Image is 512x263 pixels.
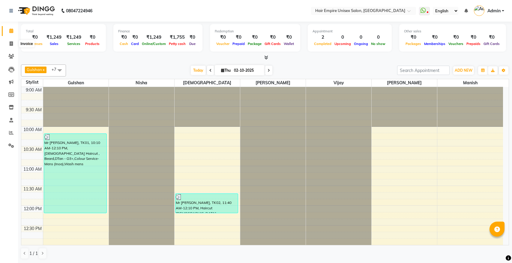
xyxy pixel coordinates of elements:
div: Redemption [215,29,295,34]
div: ₹1,249 [64,34,84,41]
div: 0 [352,34,370,41]
div: 11:00 AM [22,166,43,172]
div: 0 [370,34,387,41]
div: 11:30 AM [22,186,43,192]
div: ₹1,755 [167,34,187,41]
div: ₹1,249 [140,34,167,41]
div: ₹0 [231,34,246,41]
span: No show [370,42,387,46]
div: ₹0 [130,34,140,41]
div: 0 [333,34,352,41]
div: Stylist [21,79,43,85]
span: Products [84,42,101,46]
div: ₹1,249 [44,34,64,41]
span: [DEMOGRAPHIC_DATA] [175,79,240,87]
div: Total [26,29,101,34]
iframe: chat widget [487,239,506,257]
button: ADD NEW [453,66,474,75]
div: Invoice [19,40,34,47]
span: Vouchers [447,42,465,46]
span: Due [188,42,197,46]
span: Packages [404,42,423,46]
span: Prepaids [465,42,482,46]
span: Petty cash [167,42,187,46]
span: Cash [118,42,130,46]
div: 10:30 AM [22,146,43,153]
span: Today [191,66,206,75]
span: Nisha [109,79,174,87]
input: 2025-10-02 [232,66,262,75]
span: +7 [52,67,61,72]
input: Search Appointment [397,66,450,75]
div: ₹0 [282,34,295,41]
span: Admin [487,8,501,14]
img: logo [15,2,56,19]
div: Mr [PERSON_NAME], TK02, 11:40 AM-12:10 PM, Haircut [DEMOGRAPHIC_DATA] [175,194,238,213]
span: Gift Cards [263,42,282,46]
span: Ongoing [352,42,370,46]
span: Gulshan [43,79,109,87]
span: Memberships [423,42,447,46]
span: vijay [306,79,371,87]
span: Upcoming [333,42,352,46]
div: 12:00 PM [22,206,43,212]
div: ₹0 [263,34,282,41]
span: [PERSON_NAME] [240,79,306,87]
span: Sales [48,42,60,46]
span: Voucher [215,42,231,46]
div: ₹0 [447,34,465,41]
div: ₹0 [215,34,231,41]
span: ADD NEW [455,68,472,73]
div: ₹0 [187,34,198,41]
div: 9:00 AM [25,87,43,93]
span: Completed [313,42,333,46]
div: ₹0 [404,34,423,41]
div: ₹0 [26,34,44,41]
div: ₹0 [423,34,447,41]
span: Prepaid [231,42,246,46]
div: 10:00 AM [22,127,43,133]
span: Gift Cards [482,42,501,46]
span: 1 / 1 [29,250,38,257]
b: 08047224946 [66,2,92,19]
div: ₹0 [465,34,482,41]
span: [PERSON_NAME] [372,79,437,87]
img: Admin [474,5,484,16]
div: 12:30 PM [22,226,43,232]
span: Thu [220,68,232,73]
div: 2 [313,34,333,41]
span: Gulshan [27,67,42,72]
span: Services [66,42,82,46]
span: Wallet [282,42,295,46]
div: ₹0 [84,34,101,41]
span: Package [246,42,263,46]
div: Finance [118,29,198,34]
span: Manish [437,79,503,87]
div: Other sales [404,29,501,34]
div: Appointment [313,29,387,34]
span: Online/Custom [140,42,167,46]
div: ₹0 [118,34,130,41]
div: ₹0 [246,34,263,41]
span: Card [130,42,140,46]
div: ₹0 [482,34,501,41]
div: Mr [PERSON_NAME], TK01, 10:10 AM-12:10 PM, [DEMOGRAPHIC_DATA] Haircut , Beard,DTan - O3+,Colour S... [44,134,107,213]
a: x [42,67,45,72]
div: 9:30 AM [25,107,43,113]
